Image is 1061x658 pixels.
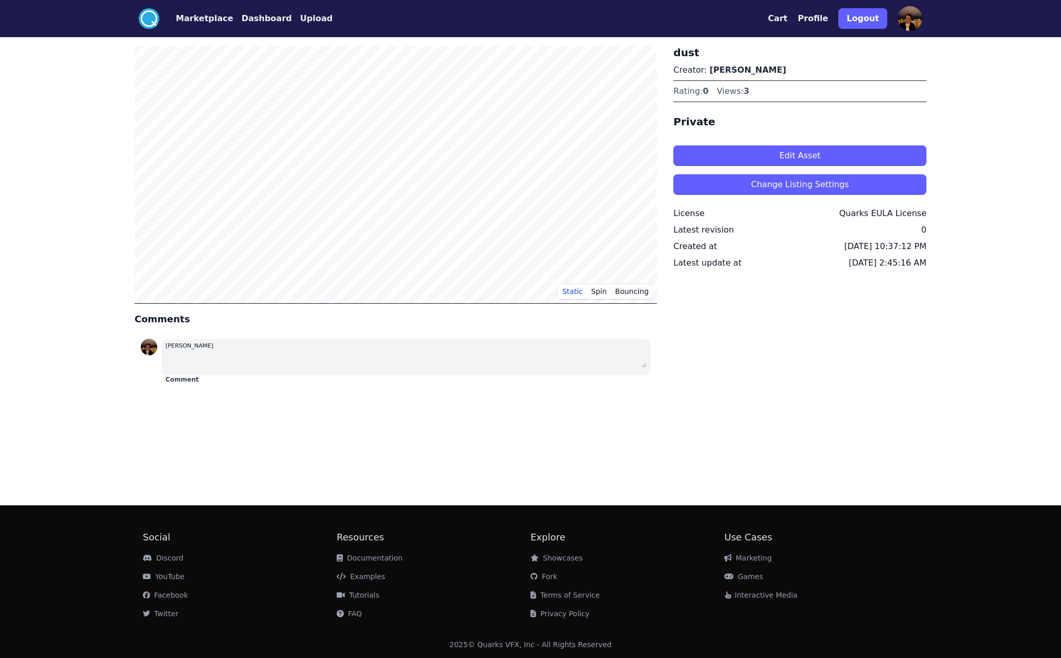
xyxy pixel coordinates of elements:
[143,554,184,562] a: Discord
[724,572,763,581] a: Games
[839,207,926,220] div: Quarks EULA License
[241,12,292,25] button: Dashboard
[337,591,379,599] a: Tutorials
[673,224,734,236] div: Latest revision
[709,65,786,75] a: [PERSON_NAME]
[143,610,178,618] a: Twitter
[176,12,233,25] button: Marketplace
[337,572,385,581] a: Examples
[673,240,717,253] div: Created at
[673,85,708,97] div: Rating:
[673,64,926,76] p: Creator:
[798,12,828,25] button: Profile
[673,145,926,166] button: Edit Asset
[768,12,787,25] button: Cart
[337,530,530,545] h2: Resources
[838,8,887,29] button: Logout
[558,284,587,299] button: Static
[673,45,926,60] h3: dust
[165,375,198,384] button: Comment
[921,224,926,236] div: 0
[673,207,704,220] div: License
[292,12,333,25] a: Upload
[530,591,600,599] a: Terms of Service
[673,174,926,195] button: Change Listing Settings
[849,257,926,269] div: [DATE] 2:45:16 AM
[743,86,749,96] span: 3
[844,240,926,253] div: [DATE] 10:37:12 PM
[724,530,918,545] h2: Use Cases
[141,339,157,355] img: profile
[159,12,233,25] a: Marketplace
[143,591,188,599] a: Facebook
[611,284,653,299] button: Bouncing
[300,12,333,25] button: Upload
[143,530,337,545] h2: Social
[724,591,798,599] a: Interactive Media
[337,610,362,618] a: FAQ
[673,257,741,269] div: Latest update at
[450,639,612,650] div: 2025 © Quarks VFX, Inc - All Rights Reserved
[673,137,926,166] a: Edit Asset
[530,572,557,581] a: Fork
[143,572,185,581] a: YouTube
[233,12,292,25] a: Dashboard
[337,554,403,562] a: Documentation
[717,85,749,97] div: Views:
[838,4,887,33] a: Logout
[530,610,589,618] a: Privacy Policy
[530,530,724,545] h2: Explore
[165,342,213,349] small: [PERSON_NAME]
[587,284,611,299] button: Spin
[898,6,922,31] img: profile
[135,312,657,326] h4: Comments
[673,114,926,129] h4: Private
[724,554,772,562] a: Marketing
[703,86,708,96] span: 0
[530,554,583,562] a: Showcases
